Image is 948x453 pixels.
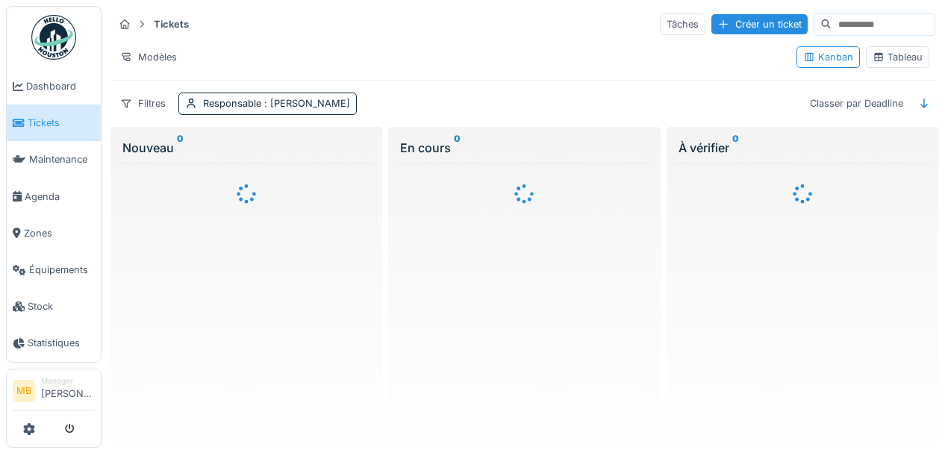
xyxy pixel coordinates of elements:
[26,79,95,93] span: Dashboard
[7,252,101,288] a: Équipements
[679,139,926,157] div: À vérifier
[177,139,184,157] sup: 0
[31,15,76,60] img: Badge_color-CXgf-gQk.svg
[113,46,184,68] div: Modèles
[873,50,923,64] div: Tableau
[7,141,101,178] a: Maintenance
[24,226,95,240] span: Zones
[13,375,95,411] a: MB Manager[PERSON_NAME]
[13,380,35,402] li: MB
[732,139,739,157] sup: 0
[28,299,95,313] span: Stock
[400,139,648,157] div: En cours
[29,152,95,166] span: Maintenance
[7,288,101,325] a: Stock
[261,98,350,109] span: : [PERSON_NAME]
[203,96,350,110] div: Responsable
[7,68,101,104] a: Dashboard
[7,325,101,361] a: Statistiques
[29,263,95,277] span: Équipements
[7,215,101,252] a: Zones
[7,178,101,215] a: Agenda
[25,190,95,204] span: Agenda
[711,14,808,34] div: Créer un ticket
[454,139,461,157] sup: 0
[28,336,95,350] span: Statistiques
[122,139,370,157] div: Nouveau
[148,17,195,31] strong: Tickets
[660,13,705,35] div: Tâches
[113,93,172,114] div: Filtres
[41,375,95,387] div: Manager
[41,375,95,407] li: [PERSON_NAME]
[28,116,95,130] span: Tickets
[7,104,101,141] a: Tickets
[803,50,853,64] div: Kanban
[803,93,910,114] div: Classer par Deadline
